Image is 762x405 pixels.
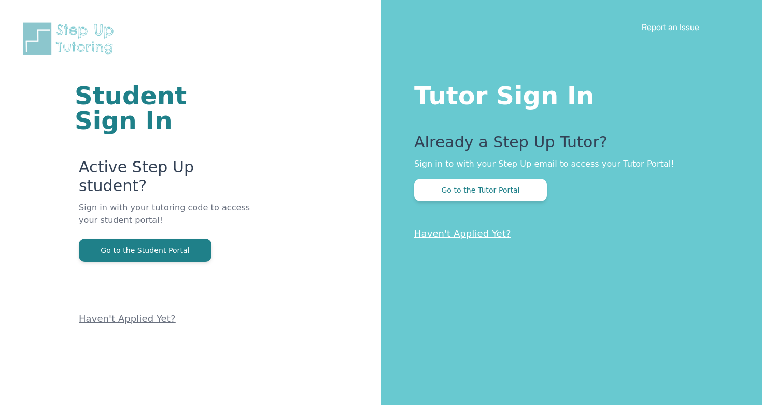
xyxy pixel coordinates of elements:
img: Step Up Tutoring horizontal logo [21,21,120,57]
p: Sign in with your tutoring code to access your student portal! [79,201,257,239]
button: Go to the Tutor Portal [414,179,547,201]
a: Report an Issue [642,22,699,32]
p: Sign in to with your Step Up email to access your Tutor Portal! [414,158,721,170]
a: Go to the Tutor Portal [414,185,547,195]
button: Go to the Student Portal [79,239,211,262]
a: Go to the Student Portal [79,245,211,255]
a: Haven't Applied Yet? [414,228,511,239]
a: Haven't Applied Yet? [79,313,176,324]
h1: Tutor Sign In [414,79,721,108]
p: Already a Step Up Tutor? [414,133,721,158]
h1: Student Sign In [75,83,257,133]
p: Active Step Up student? [79,158,257,201]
